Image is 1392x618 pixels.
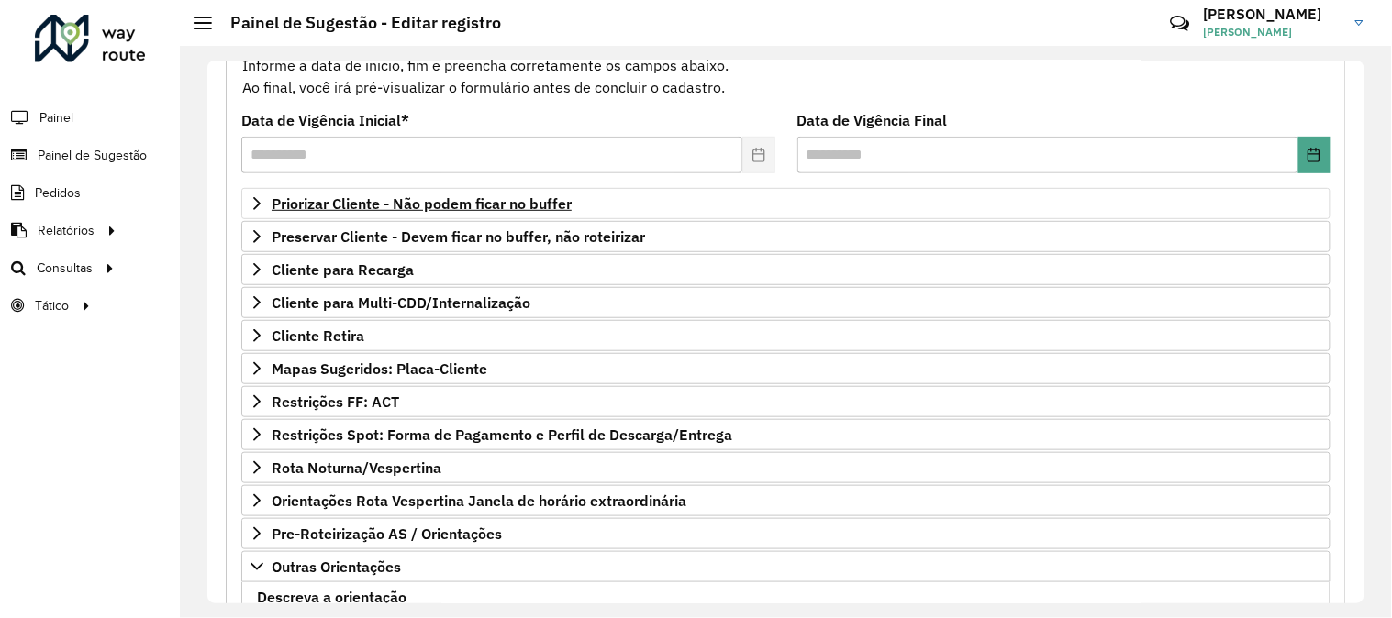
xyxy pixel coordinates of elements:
label: Data de Vigência Inicial [241,109,409,131]
span: Tático [35,296,69,315]
span: Relatórios [38,221,95,240]
button: Choose Date [1298,137,1331,173]
span: Outras Orientações [272,559,401,574]
span: Mapas Sugeridos: Placa-Cliente [272,361,487,376]
span: Pre-Roteirização AS / Orientações [272,526,502,541]
span: [PERSON_NAME] [1204,24,1342,40]
span: Painel [39,108,73,127]
span: Pedidos [35,183,81,203]
a: Contato Rápido [1160,4,1199,43]
label: Descreva a orientação [257,586,406,608]
span: Restrições FF: ACT [272,394,399,409]
a: Restrições FF: ACT [241,386,1331,417]
a: Pre-Roteirização AS / Orientações [241,518,1331,549]
h3: [PERSON_NAME] [1204,6,1342,23]
span: Cliente para Recarga [272,262,414,277]
span: Consultas [37,259,93,278]
span: Cliente para Multi-CDD/Internalização [272,295,530,310]
label: Data de Vigência Final [797,109,948,131]
span: Painel de Sugestão [38,146,147,165]
span: Restrições Spot: Forma de Pagamento e Perfil de Descarga/Entrega [272,427,732,442]
span: Rota Noturna/Vespertina [272,460,441,475]
a: Cliente para Multi-CDD/Internalização [241,287,1331,318]
a: Cliente para Recarga [241,254,1331,285]
span: Orientações Rota Vespertina Janela de horário extraordinária [272,493,686,508]
a: Cliente Retira [241,320,1331,351]
a: Restrições Spot: Forma de Pagamento e Perfil de Descarga/Entrega [241,419,1331,450]
span: Priorizar Cliente - Não podem ficar no buffer [272,196,572,211]
a: Outras Orientações [241,551,1331,582]
a: Preservar Cliente - Devem ficar no buffer, não roteirizar [241,221,1331,252]
a: Priorizar Cliente - Não podem ficar no buffer [241,188,1331,219]
a: Rota Noturna/Vespertina [241,452,1331,483]
a: Mapas Sugeridos: Placa-Cliente [241,353,1331,384]
span: Preservar Cliente - Devem ficar no buffer, não roteirizar [272,229,645,244]
div: Informe a data de inicio, fim e preencha corretamente os campos abaixo. Ao final, você irá pré-vi... [241,31,1331,99]
h2: Painel de Sugestão - Editar registro [212,13,501,33]
span: Cliente Retira [272,328,364,343]
a: Orientações Rota Vespertina Janela de horário extraordinária [241,485,1331,516]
